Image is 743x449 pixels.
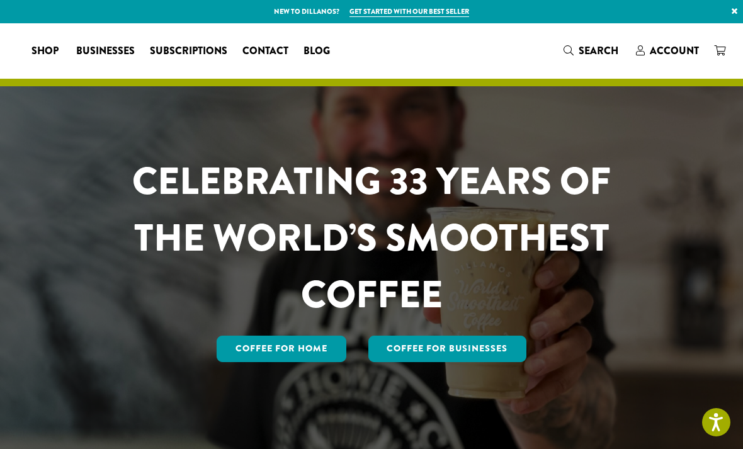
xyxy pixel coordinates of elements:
[31,43,59,59] span: Shop
[650,43,699,58] span: Account
[368,336,527,362] a: Coffee For Businesses
[100,153,644,323] h1: CELEBRATING 33 YEARS OF THE WORLD’S SMOOTHEST COFFEE
[217,336,346,362] a: Coffee for Home
[556,40,628,61] a: Search
[24,41,69,61] a: Shop
[150,43,227,59] span: Subscriptions
[349,6,469,17] a: Get started with our best seller
[303,43,330,59] span: Blog
[579,43,618,58] span: Search
[242,43,288,59] span: Contact
[76,43,135,59] span: Businesses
